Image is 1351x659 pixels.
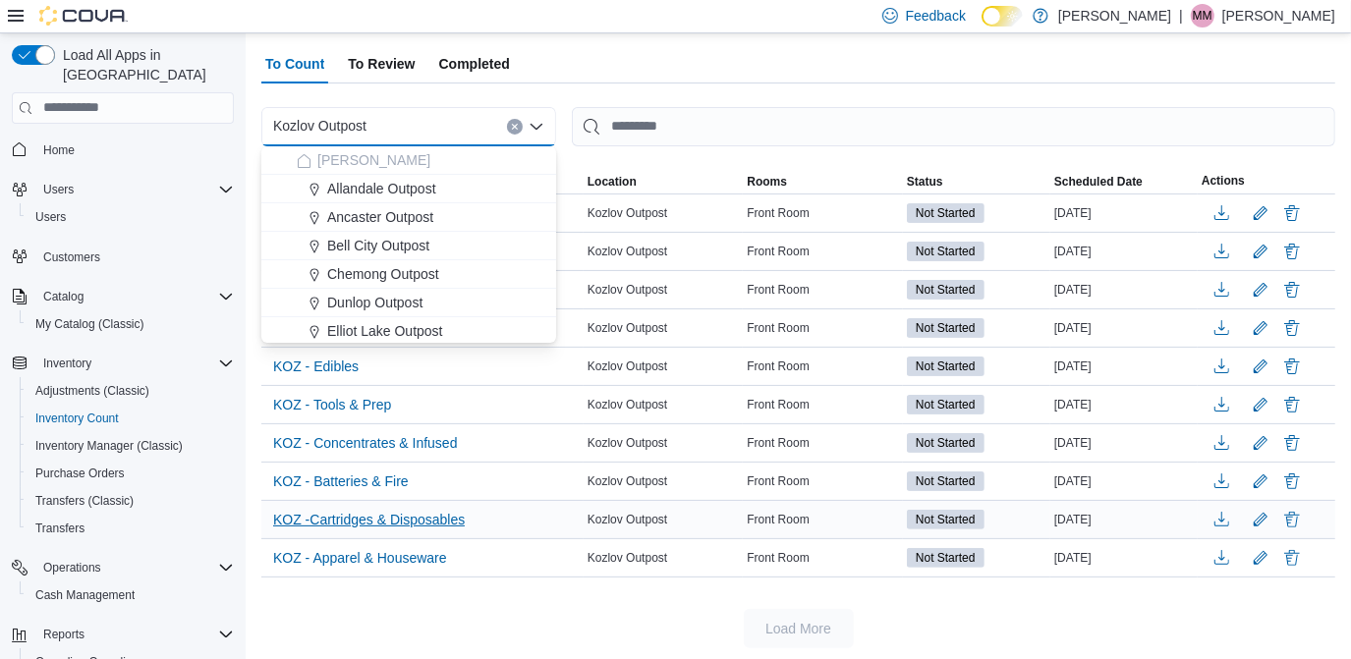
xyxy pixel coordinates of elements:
[907,510,985,529] span: Not Started
[35,246,108,269] a: Customers
[588,435,667,451] span: Kozlov Outpost
[35,178,82,201] button: Users
[265,505,473,534] button: KOZ -Cartridges & Disposables
[1249,198,1272,228] button: Edit count details
[529,119,544,135] button: Close list of options
[588,473,667,489] span: Kozlov Outpost
[35,556,234,579] span: Operations
[28,462,133,485] a: Purchase Orders
[273,510,465,529] span: KOZ -Cartridges & Disposables
[1191,4,1214,27] div: Marcus Miller
[265,467,417,496] button: KOZ - Batteries & Fire
[327,179,436,198] span: Allandale Outpost
[743,508,903,531] div: Front Room
[35,466,125,481] span: Purchase Orders
[28,407,234,430] span: Inventory Count
[35,521,84,536] span: Transfers
[1280,508,1304,531] button: Delete
[743,278,903,302] div: Front Room
[273,471,409,491] span: KOZ - Batteries & Fire
[1058,4,1171,27] p: [PERSON_NAME]
[1050,469,1198,493] div: [DATE]
[907,318,985,338] span: Not Started
[916,204,976,222] span: Not Started
[265,428,466,458] button: KOZ - Concentrates & Infused
[261,203,556,232] button: Ancaster Outpost
[1280,431,1304,455] button: Delete
[1179,4,1183,27] p: |
[35,178,234,201] span: Users
[916,511,976,528] span: Not Started
[1280,316,1304,340] button: Delete
[1050,355,1198,378] div: [DATE]
[765,619,831,638] span: Load More
[588,397,667,412] span: Kozlov Outpost
[1280,240,1304,263] button: Delete
[907,395,985,414] span: Not Started
[265,543,455,573] button: KOZ - Apparel & Houseware
[265,390,399,419] button: KOZ - Tools & Prep
[572,107,1335,146] input: This is a search bar. After typing your query, hit enter to filter the results lower in the page.
[35,138,83,162] a: Home
[20,405,242,432] button: Inventory Count
[4,283,242,310] button: Catalog
[317,150,430,170] span: [PERSON_NAME]
[43,182,74,197] span: Users
[35,623,234,646] span: Reports
[28,583,234,607] span: Cash Management
[747,174,787,190] span: Rooms
[20,581,242,609] button: Cash Management
[743,240,903,263] div: Front Room
[28,489,141,513] a: Transfers (Classic)
[28,583,142,607] a: Cash Management
[588,244,667,259] span: Kozlov Outpost
[907,357,985,376] span: Not Started
[588,320,667,336] span: Kozlov Outpost
[20,515,242,542] button: Transfers
[4,621,242,648] button: Reports
[1249,428,1272,458] button: Edit count details
[916,357,976,375] span: Not Started
[1280,278,1304,302] button: Delete
[588,282,667,298] span: Kozlov Outpost
[907,174,943,190] span: Status
[743,469,903,493] div: Front Room
[588,205,667,221] span: Kozlov Outpost
[1280,201,1304,225] button: Delete
[743,201,903,225] div: Front Room
[35,137,234,162] span: Home
[35,438,183,454] span: Inventory Manager (Classic)
[35,556,109,579] button: Operations
[982,6,1023,27] input: Dark Mode
[35,623,92,646] button: Reports
[20,487,242,515] button: Transfers (Classic)
[4,243,242,271] button: Customers
[327,207,433,227] span: Ancaster Outpost
[1249,390,1272,419] button: Edit count details
[916,549,976,567] span: Not Started
[743,316,903,340] div: Front Room
[916,281,976,299] span: Not Started
[28,489,234,513] span: Transfers (Classic)
[28,517,234,540] span: Transfers
[261,232,556,260] button: Bell City Outpost
[907,203,985,223] span: Not Started
[28,205,234,229] span: Users
[4,554,242,581] button: Operations
[1050,278,1198,302] div: [DATE]
[916,319,976,337] span: Not Started
[1050,170,1198,193] button: Scheduled Date
[1280,355,1304,378] button: Delete
[1249,467,1272,496] button: Edit count details
[327,236,429,255] span: Bell City Outpost
[273,548,447,568] span: KOZ - Apparel & Houseware
[1050,431,1198,455] div: [DATE]
[903,170,1050,193] button: Status
[4,176,242,203] button: Users
[35,352,99,375] button: Inventory
[35,285,91,308] button: Catalog
[1050,201,1198,225] div: [DATE]
[1249,505,1272,534] button: Edit count details
[4,350,242,377] button: Inventory
[20,310,242,338] button: My Catalog (Classic)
